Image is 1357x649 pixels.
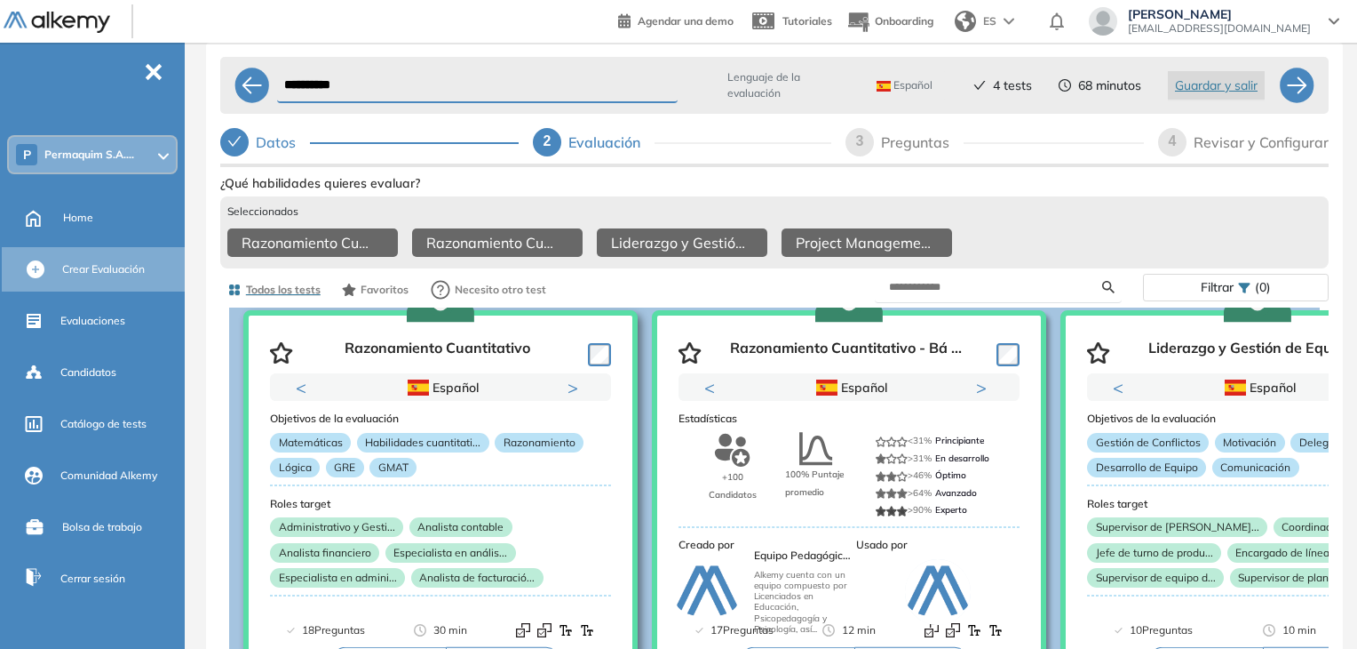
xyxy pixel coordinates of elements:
p: Razonamiento [495,433,583,453]
button: Onboarding [846,3,933,41]
span: Liderazgo y Gestión de Equipos [611,232,746,253]
span: Lenguaje de la evaluación [727,69,852,101]
span: <31% [908,436,936,447]
img: author-avatar [674,559,740,625]
span: P [23,148,31,162]
span: 30 min [433,621,467,639]
p: Matemáticas [270,433,351,453]
span: Onboarding [875,14,933,28]
p: Candidatos [709,486,757,504]
span: 18 Preguntas [302,621,365,639]
img: ESP [408,380,429,396]
button: Previous [704,379,722,397]
span: Home [63,210,93,226]
span: Guardar y salir [1175,76,1258,95]
button: 2 [1265,402,1279,405]
span: ¿Qué habilidades quieres evaluar? [220,174,420,193]
span: Avanzado [935,487,977,499]
span: Necesito otro test [455,282,546,298]
span: 4 tests [993,76,1032,95]
span: En desarrollo [935,453,989,464]
span: Evaluaciones [60,313,125,329]
span: Agendar una demo [638,14,734,28]
div: 2Evaluación [533,128,831,156]
span: >64% [908,487,936,499]
p: Habilidades cuantitati... [357,433,489,453]
h3: Creado por [678,540,849,552]
img: Format test logo [580,623,594,637]
button: 1 [828,402,849,405]
button: Guardar y salir [1168,71,1265,100]
p: Supervisor de planta [1230,568,1347,588]
span: [EMAIL_ADDRESS][DOMAIN_NAME] [1128,21,1311,36]
button: Next [567,379,585,397]
span: 10 min [1282,621,1316,639]
span: >46% [908,470,936,482]
p: Lógica [270,458,320,477]
p: Supervisor de equipo d... [1087,568,1224,588]
span: Comunidad Alkemy [60,468,157,484]
div: Español [741,378,958,397]
span: Tutoriales [782,14,832,28]
p: Analista contable [409,517,512,537]
p: Jefe de turno de produ... [1087,543,1221,563]
p: Analista financiero [270,543,379,563]
img: ESP [1225,380,1246,396]
p: Gestión de Conflictos [1087,433,1209,453]
p: Comunicación [1212,458,1299,477]
p: +100 [722,469,743,487]
div: Revisar y Configurar [1194,128,1329,156]
span: check [227,134,242,148]
p: Desarrollo de Equipo [1087,458,1206,477]
img: Format test logo [925,623,939,637]
span: Permaquim S.A.... [44,148,134,162]
button: Todos los tests [220,275,328,305]
h3: Estadísticas [678,413,1020,425]
div: Datos [256,128,310,156]
span: (0) [1255,275,1271,300]
img: Format test logo [516,623,530,637]
p: Alkemy cuenta con un equipo compuesto por Licenciados en Educación, Psicopedagogía y Psicología, ... [754,570,853,635]
p: Especialista en admini... [270,568,405,588]
button: Necesito otro test [423,272,554,308]
span: >31% [908,453,936,464]
span: Candidatos [60,365,116,381]
span: 12 min [842,621,876,639]
button: 1 [419,402,440,405]
img: Logo [4,12,110,34]
h3: Usado por [856,540,1020,552]
h3: Equipo Pedagógico Alkemy [754,549,853,563]
span: Seleccionados [227,204,298,220]
img: arrow [1004,18,1014,25]
span: ES [983,13,996,29]
p: GRE [326,458,364,477]
button: 1 [1236,402,1258,405]
span: 17 Preguntas [710,621,774,639]
p: Supervisor de [PERSON_NAME]... [1087,517,1267,537]
span: Español [877,78,932,92]
img: world [955,11,976,32]
div: Español [332,378,550,397]
img: ESP [816,380,837,396]
img: ESP [877,81,891,92]
span: 4 [1169,133,1177,148]
div: 3Preguntas [845,128,1144,156]
span: >90% [908,505,936,517]
span: Experto [935,505,967,517]
span: Crear Evaluación [62,261,145,277]
button: 2 [856,402,870,405]
span: 2 [544,133,552,148]
button: Previous [296,379,313,397]
span: 3 [856,133,864,148]
button: Previous [1113,379,1131,397]
span: Cerrar sesión [60,571,125,587]
span: Todos los tests [246,282,321,298]
span: Bolsa de trabajo [62,519,142,535]
span: Principiante [935,436,984,447]
img: Format test logo [537,623,552,637]
p: Especialista en anális... [385,543,516,563]
p: Analista de facturació... [411,568,544,588]
p: Razonamiento Cuantitativo [345,340,530,366]
span: 100% Puntaje promedio [785,467,847,501]
p: Motivación [1215,433,1285,453]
